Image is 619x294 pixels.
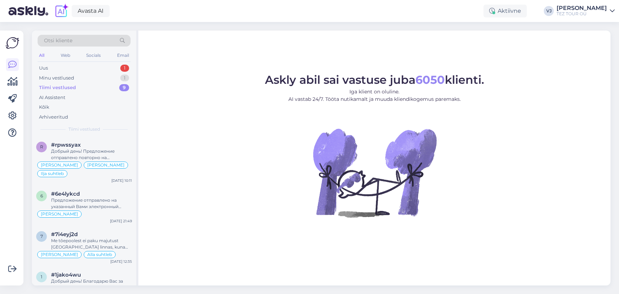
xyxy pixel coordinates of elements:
span: #rpwssyax [51,142,81,148]
span: Ilja suhtleb [41,171,64,176]
div: Web [59,51,72,60]
div: [DATE] 21:49 [110,218,132,224]
div: 9 [119,84,129,91]
span: Tiimi vestlused [68,126,100,132]
div: TEZ TOUR OÜ [557,11,607,17]
a: Avasta AI [72,5,110,17]
span: 6 [40,193,43,198]
div: [DATE] 10:11 [111,178,132,183]
span: [PERSON_NAME] [41,163,78,167]
div: Tiimi vestlused [39,84,76,91]
div: All [38,51,46,60]
div: Kõik [39,104,49,111]
span: 1 [41,274,42,279]
b: 6050 [415,73,445,87]
span: #1jako4wu [51,272,81,278]
div: Socials [85,51,102,60]
div: 1 [120,65,129,72]
p: Iga klient on oluline. AI vastab 24/7. Tööta nutikamalt ja muuda kliendikogemus paremaks. [265,88,484,103]
div: VJ [544,6,554,16]
div: Предложение отправлено на указанный Вами электронный адрес. Буду ждать Ваши комментарии. [51,197,132,210]
div: [DATE] 12:35 [110,259,132,264]
span: #7i4eyj2d [51,231,78,238]
a: [PERSON_NAME]TEZ TOUR OÜ [557,5,615,17]
div: Arhiveeritud [39,114,68,121]
span: [PERSON_NAME] [41,252,78,257]
div: Email [116,51,131,60]
div: Добрый день! Благодарю Вас за обращение. Ответ отправлен на указанный Вами электронный адрес. [51,278,132,291]
div: Uus [39,65,48,72]
img: No Chat active [311,109,438,236]
img: Askly Logo [6,36,19,50]
span: [PERSON_NAME] [41,212,78,216]
span: Alla suhtleb [87,252,112,257]
div: [PERSON_NAME] [557,5,607,11]
span: #6e4lykcd [51,191,80,197]
span: [PERSON_NAME] [87,163,125,167]
div: Aktiivne [483,5,527,17]
span: Otsi kliente [44,37,72,44]
div: 1 [120,75,129,82]
div: Minu vestlused [39,75,74,82]
div: Добрый день! Предложение отправлено повторно на исправленный электронный адрес. [51,148,132,161]
div: Me tõepoolest ei paku majutust [GEOGRAPHIC_DATA] linnas, kuna see asub liiga kaugel Iraklioni len... [51,238,132,250]
img: explore-ai [54,4,69,18]
span: r [40,144,43,149]
span: 7 [40,234,43,239]
span: Askly abil sai vastuse juba klienti. [265,73,484,87]
div: AI Assistent [39,94,65,101]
